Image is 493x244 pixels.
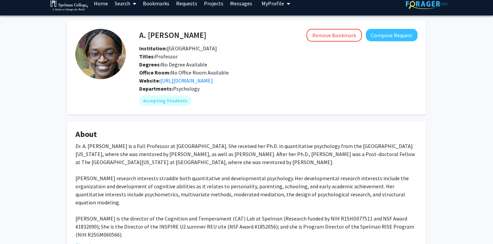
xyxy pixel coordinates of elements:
h4: About [75,130,418,139]
b: Institution: [139,45,167,52]
b: Titles: [139,53,155,60]
button: Remove Bookmark [307,29,362,42]
span: Professor [139,53,178,60]
b: Website: [139,77,160,84]
b: Degrees: [139,61,161,68]
iframe: Chat [5,214,29,239]
span: [GEOGRAPHIC_DATA] [167,45,217,52]
a: Opens in a new tab [160,77,213,84]
mat-chip: Accepting Students [139,95,191,106]
b: Office Room: [139,69,171,76]
span: Psychology [173,85,200,92]
img: Profile Picture [75,29,126,79]
h4: A. [PERSON_NAME] [139,29,206,41]
span: No Office Room Available [139,69,229,76]
span: No Degree Available [139,61,207,68]
button: Compose Request to A. Nayena Blankson [366,29,418,41]
div: Dr. A. [PERSON_NAME] is a Full Professor at [GEOGRAPHIC_DATA]. She received her Ph.D. in quantita... [75,142,418,239]
b: Departments: [139,85,173,92]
